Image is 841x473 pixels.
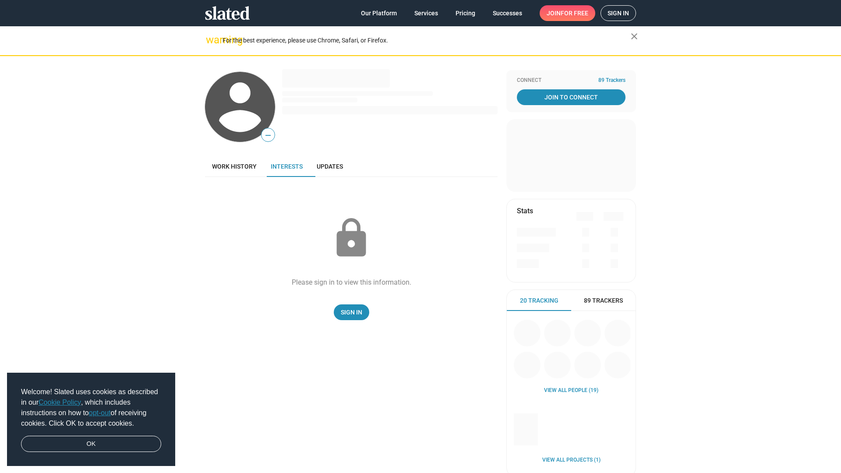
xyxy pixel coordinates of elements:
div: Connect [517,77,625,84]
span: Join [547,5,588,21]
a: Interests [264,156,310,177]
a: Sign in [601,5,636,21]
span: for free [561,5,588,21]
a: View all Projects (1) [542,457,601,464]
span: Sign In [341,304,362,320]
a: Joinfor free [540,5,595,21]
span: Services [414,5,438,21]
div: cookieconsent [7,373,175,466]
a: Pricing [449,5,482,21]
span: Join To Connect [519,89,624,105]
mat-card-title: Stats [517,206,533,215]
div: Please sign in to view this information. [292,278,411,287]
a: Services [407,5,445,21]
span: 89 Trackers [584,297,623,305]
mat-icon: lock [329,216,373,260]
div: For the best experience, please use Chrome, Safari, or Firefox. [223,35,631,46]
span: — [261,130,275,141]
a: Cookie Policy [39,399,81,406]
a: dismiss cookie message [21,436,161,452]
a: Join To Connect [517,89,625,105]
a: opt-out [89,409,111,417]
span: Interests [271,163,303,170]
a: Successes [486,5,529,21]
span: Sign in [608,6,629,21]
a: View all People (19) [544,387,598,394]
mat-icon: warning [206,35,216,45]
span: Updates [317,163,343,170]
a: Work history [205,156,264,177]
span: Pricing [456,5,475,21]
mat-icon: close [629,31,640,42]
a: Our Platform [354,5,404,21]
a: Sign In [334,304,369,320]
span: 20 Tracking [520,297,558,305]
span: Successes [493,5,522,21]
span: Work history [212,163,257,170]
span: Welcome! Slated uses cookies as described in our , which includes instructions on how to of recei... [21,387,161,429]
span: Our Platform [361,5,397,21]
a: Updates [310,156,350,177]
span: 89 Trackers [598,77,625,84]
